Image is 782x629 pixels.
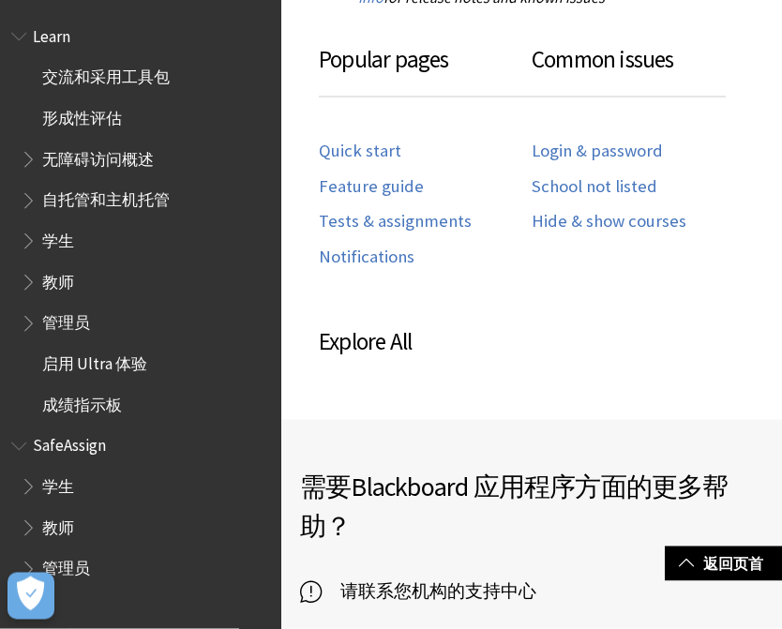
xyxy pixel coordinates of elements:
[322,577,536,606] span: 请联系您机构的支持中心
[42,62,170,87] span: 交流和采用工具包
[8,573,54,620] button: Open Preferences
[42,143,154,169] span: 无障碍访问概述
[42,307,90,333] span: 管理员
[42,102,122,127] span: 形成性评估
[42,553,90,578] span: 管理员
[11,21,270,421] nav: Book outline for Blackboard Learn Help
[319,211,472,232] a: Tests & assignments
[42,471,74,496] span: 学生
[300,577,536,606] a: 请联系您机构的支持中心
[319,176,424,198] a: Feature guide
[42,225,74,250] span: 学生
[351,470,575,503] span: Blackboard 应用程序
[532,176,657,198] a: School not listed
[319,141,401,162] a: Quick start
[33,21,70,46] span: Learn
[300,467,763,546] h2: 需要 方面的更多帮助？
[42,185,170,210] span: 自托管和主机托管
[532,42,726,97] h3: Common issues
[665,547,782,581] a: 返回页首
[319,324,744,360] h3: Explore All
[11,430,270,585] nav: Book outline for Blackboard SafeAssign
[532,211,686,232] a: Hide & show courses
[42,348,147,373] span: 启用 Ultra 体验
[532,141,663,162] a: Login & password
[319,247,414,268] a: Notifications
[33,430,106,456] span: SafeAssign
[42,266,74,292] span: 教师
[42,512,74,537] span: 教师
[319,42,532,97] h3: Popular pages
[42,389,122,414] span: 成绩指示板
